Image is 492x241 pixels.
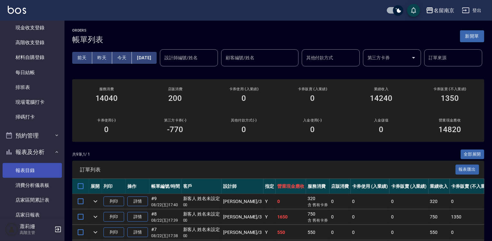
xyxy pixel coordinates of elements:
[3,127,62,144] button: 預約管理
[127,212,148,222] a: 詳情
[127,197,148,207] a: 詳情
[8,6,26,14] img: Logo
[20,230,53,236] p: 高階主管
[3,110,62,124] a: 掃碼打卡
[423,4,457,17] button: 名留南京
[456,166,479,172] a: 報表匯出
[428,209,450,225] td: 750
[330,209,351,225] td: 0
[263,225,276,240] td: Y
[95,94,118,103] h3: 14040
[3,207,62,222] a: 店家日報表
[461,149,485,159] button: 全部展開
[351,225,390,240] td: 0
[3,20,62,35] a: 現金收支登錄
[389,179,428,194] th: 卡券販賣 (入業績)
[103,227,124,237] button: 列印
[80,167,456,173] span: 訂單列表
[3,193,62,207] a: 店家區間累計表
[330,194,351,209] td: 0
[127,227,148,237] a: 詳情
[183,233,220,239] p: 00
[351,179,390,194] th: 卡券使用 (入業績)
[103,212,124,222] button: 列印
[276,179,306,194] th: 營業現金應收
[379,125,384,134] h3: 0
[423,118,477,122] h2: 營業現金應收
[182,179,222,194] th: 客戶
[167,125,183,134] h3: -770
[183,195,220,202] div: 新客人 姓名未設定
[3,80,62,95] a: 排班表
[308,217,328,223] p: 含 舊有卡券
[3,65,62,80] a: 每日結帳
[460,33,484,39] a: 新開單
[408,53,419,63] button: Open
[3,144,62,160] button: 報表及分析
[306,194,330,209] td: 320
[150,209,182,225] td: #8
[150,225,182,240] td: #7
[263,179,276,194] th: 指定
[103,197,124,207] button: 列印
[306,209,330,225] td: 750
[276,194,306,209] td: 0
[3,95,62,110] a: 現場電腦打卡
[126,179,150,194] th: 操作
[221,225,263,240] td: [PERSON_NAME] /3
[72,52,92,64] button: 前天
[80,118,133,122] h2: 卡券使用(-)
[286,118,339,122] h2: 入金使用(-)
[183,226,220,233] div: 新客人 姓名未設定
[310,125,315,134] h3: 0
[20,223,53,230] h5: 蕭莉姍
[330,225,351,240] td: 0
[149,118,202,122] h2: 第三方卡券(-)
[306,179,330,194] th: 服務消費
[91,197,100,206] button: expand row
[351,194,390,209] td: 0
[3,178,62,193] a: 消費分析儀表板
[389,225,428,240] td: 0
[72,28,103,33] h2: ORDERS
[5,223,18,236] img: Person
[439,125,461,134] h3: 14820
[150,179,182,194] th: 帳單編號/時間
[351,209,390,225] td: 0
[104,125,109,134] h3: 0
[330,179,351,194] th: 店販消費
[151,202,180,208] p: 08/22 (五) 17:40
[217,118,271,122] h2: 其他付款方式(-)
[355,87,408,91] h2: 業績收入
[263,209,276,225] td: Y
[276,225,306,240] td: 550
[183,211,220,217] div: 新客人 姓名未設定
[221,209,263,225] td: [PERSON_NAME] /3
[151,233,180,239] p: 08/22 (五) 17:38
[242,94,246,103] h3: 0
[389,194,428,209] td: 0
[217,87,271,91] h2: 卡券使用 (入業績)
[428,194,450,209] td: 320
[459,5,484,16] button: 登出
[456,165,479,175] button: 報表匯出
[263,194,276,209] td: Y
[132,52,156,64] button: [DATE]
[112,52,132,64] button: 今天
[91,212,100,222] button: expand row
[355,118,408,122] h2: 入金儲值
[310,94,315,103] h3: 0
[3,163,62,178] a: 報表目錄
[389,209,428,225] td: 0
[89,179,102,194] th: 展開
[221,179,263,194] th: 設計師
[434,6,454,14] div: 名留南京
[423,87,477,91] h2: 卡券販賣 (不入業績)
[149,87,202,91] h2: 店販消費
[407,4,420,17] button: save
[92,52,112,64] button: 昨天
[151,217,180,223] p: 08/22 (五) 17:39
[183,217,220,223] p: 00
[441,94,459,103] h3: 1350
[370,94,393,103] h3: 14240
